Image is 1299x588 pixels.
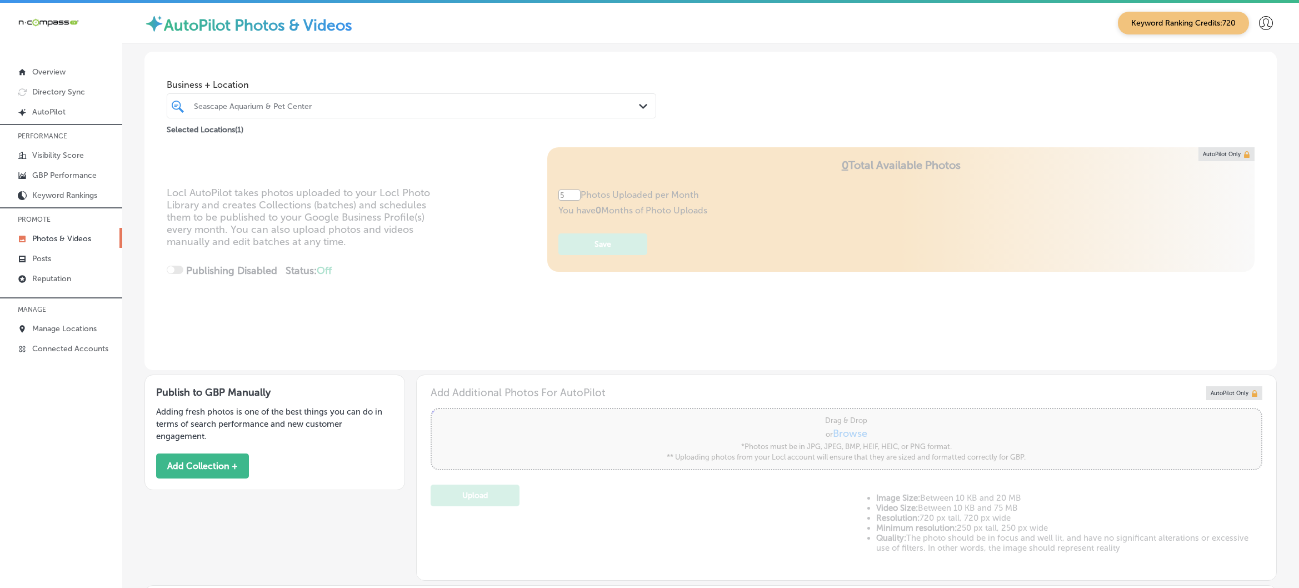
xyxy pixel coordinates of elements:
p: Adding fresh photos is one of the best things you can do in terms of search performance and new c... [156,406,393,442]
p: Selected Locations ( 1 ) [167,121,243,134]
p: AutoPilot [32,107,66,117]
p: Keyword Rankings [32,191,97,200]
p: Manage Locations [32,324,97,333]
div: Seascape Aquarium & Pet Center [194,101,640,111]
button: Add Collection + [156,454,249,479]
p: Connected Accounts [32,344,108,353]
h3: Publish to GBP Manually [156,386,393,398]
p: GBP Performance [32,171,97,180]
p: Visibility Score [32,151,84,160]
span: Keyword Ranking Credits: 720 [1118,12,1249,34]
label: AutoPilot Photos & Videos [164,16,352,34]
span: Business + Location [167,79,656,90]
p: Directory Sync [32,87,85,97]
p: Overview [32,67,66,77]
p: Posts [32,254,51,263]
img: 660ab0bf-5cc7-4cb8-ba1c-48b5ae0f18e60NCTV_CLogo_TV_Black_-500x88.png [18,17,79,28]
p: Photos & Videos [32,234,91,243]
p: Reputation [32,274,71,283]
img: autopilot-icon [144,14,164,33]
